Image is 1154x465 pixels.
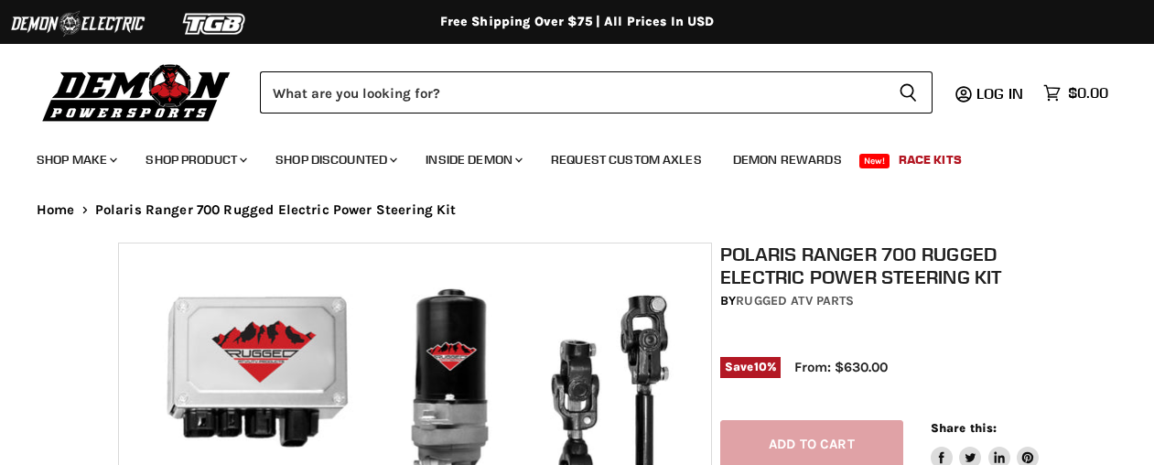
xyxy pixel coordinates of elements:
span: From: $630.00 [794,359,888,375]
a: Shop Product [132,141,258,178]
a: Inside Demon [412,141,534,178]
span: $0.00 [1068,84,1108,102]
span: Share this: [931,421,997,435]
input: Search [260,71,884,114]
span: Log in [976,84,1023,103]
a: Log in [968,85,1034,102]
button: Search [884,71,933,114]
a: Shop Make [23,141,128,178]
img: Demon Electric Logo 2 [9,6,146,41]
a: Home [37,202,75,218]
span: Save % [720,357,781,377]
span: 10 [754,360,767,373]
img: Demon Powersports [37,59,237,124]
img: TGB Logo 2 [146,6,284,41]
span: Polaris Ranger 700 Rugged Electric Power Steering Kit [95,202,457,218]
ul: Main menu [23,134,1104,178]
span: New! [859,154,890,168]
a: Request Custom Axles [537,141,716,178]
h1: Polaris Ranger 700 Rugged Electric Power Steering Kit [720,243,1044,288]
form: Product [260,71,933,114]
div: by [720,291,1044,311]
a: Race Kits [885,141,976,178]
a: Demon Rewards [719,141,856,178]
a: Shop Discounted [262,141,408,178]
a: Rugged ATV Parts [736,293,854,308]
a: $0.00 [1034,80,1117,106]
